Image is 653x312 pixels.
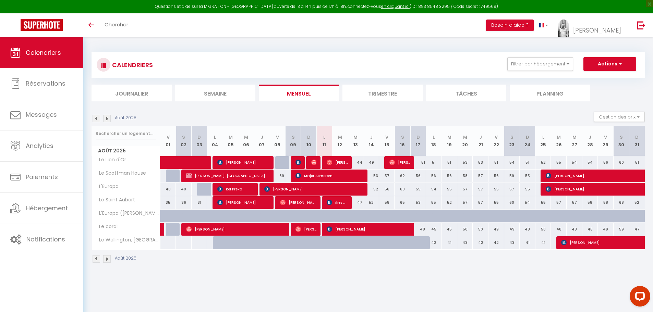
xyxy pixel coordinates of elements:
div: 57 [473,170,488,182]
iframe: LiveChat chat widget [624,283,653,312]
img: logout [637,21,645,29]
abbr: D [197,134,201,140]
abbr: M [557,134,561,140]
th: 26 [551,126,567,156]
div: 45 [426,223,442,236]
abbr: J [261,134,263,140]
span: Marecaux Axel [295,156,301,169]
div: 57 [473,196,488,209]
th: 18 [426,126,442,156]
div: 58 [598,196,614,209]
abbr: S [620,134,623,140]
div: 59 [504,170,520,182]
input: Rechercher un logement... [96,127,156,140]
a: ... [PERSON_NAME] [553,13,630,37]
div: 56 [598,156,614,169]
button: Gestion des prix [594,112,645,122]
img: Super Booking [21,19,63,31]
div: 60 [395,183,410,196]
span: [PERSON_NAME] [280,196,317,209]
a: en cliquant ici [381,3,410,9]
div: 49 [504,223,520,236]
div: 57 [567,196,582,209]
div: 31 [192,196,207,209]
div: 48 [567,223,582,236]
abbr: V [276,134,279,140]
th: 23 [504,126,520,156]
th: 06 [238,126,254,156]
h3: CALENDRIERS [110,57,153,73]
span: Le corail [93,223,120,230]
div: 48 [410,223,426,236]
abbr: L [433,134,435,140]
th: 10 [301,126,317,156]
th: 29 [598,126,614,156]
div: 51 [629,156,645,169]
span: [PERSON_NAME] [264,183,364,196]
abbr: D [307,134,311,140]
div: 49 [598,223,614,236]
li: Semaine [175,85,255,101]
div: 55 [520,183,535,196]
div: 58 [582,196,598,209]
li: Tâches [426,85,506,101]
abbr: D [635,134,639,140]
th: 14 [363,126,379,156]
span: L'Europa ([PERSON_NAME]) [93,210,161,217]
div: 39 [270,170,286,182]
div: 55 [535,196,551,209]
div: 57 [457,196,473,209]
span: Notifications [26,235,65,244]
abbr: V [495,134,498,140]
div: 43 [504,236,520,249]
span: Chercher [105,21,128,28]
span: [PERSON_NAME] [327,223,411,236]
th: 20 [457,126,473,156]
div: 42 [488,236,504,249]
th: 04 [207,126,223,156]
div: 42 [426,236,442,249]
th: 11 [316,126,332,156]
abbr: M [572,134,577,140]
span: [PERSON_NAME] [327,156,348,169]
button: Actions [583,57,636,71]
div: 65 [395,196,410,209]
th: 15 [379,126,395,156]
span: Major Asmerom [295,169,364,182]
th: 24 [520,126,535,156]
p: Août 2025 [115,115,136,121]
a: Chercher [99,13,133,37]
span: Le Saint Aubert [93,196,137,204]
div: 60 [614,156,629,169]
div: 55 [426,196,442,209]
div: 48 [551,223,567,236]
abbr: V [167,134,170,140]
div: 57 [473,183,488,196]
th: 28 [582,126,598,156]
div: 40 [176,183,192,196]
span: Paiements [26,173,58,181]
th: 13 [348,126,364,156]
th: 31 [629,126,645,156]
p: Août 2025 [115,255,136,262]
div: 36 [176,196,192,209]
div: 60 [504,196,520,209]
abbr: L [214,134,216,140]
div: 49 [363,156,379,169]
div: 62 [395,170,410,182]
abbr: M [229,134,233,140]
div: 49 [488,223,504,236]
div: 48 [520,223,535,236]
div: 45 [442,223,457,236]
div: 50 [535,223,551,236]
li: Planning [510,85,590,101]
span: Août 2025 [92,146,160,156]
abbr: S [182,134,185,140]
div: 54 [520,196,535,209]
th: 08 [270,126,286,156]
abbr: J [370,134,373,140]
div: 55 [551,156,567,169]
div: 41 [520,236,535,249]
abbr: L [323,134,325,140]
li: Trimestre [342,85,423,101]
